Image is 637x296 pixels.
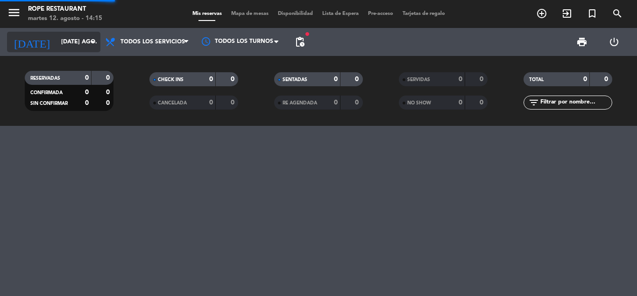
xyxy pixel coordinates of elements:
strong: 0 [583,76,587,83]
strong: 0 [604,76,610,83]
span: TOTAL [529,77,544,82]
i: menu [7,6,21,20]
span: CONFIRMADA [30,90,63,95]
strong: 0 [459,76,462,83]
strong: 0 [459,99,462,106]
span: Todos los servicios [120,39,185,45]
span: NO SHOW [407,101,431,105]
strong: 0 [85,89,89,96]
strong: 0 [106,89,112,96]
span: SIN CONFIRMAR [30,101,68,106]
span: Mapa de mesas [226,11,273,16]
i: arrow_drop_down [87,36,98,48]
span: print [576,36,587,48]
i: add_circle_outline [536,8,547,19]
div: LOG OUT [598,28,630,56]
span: fiber_manual_record [304,31,310,37]
span: SENTADAS [283,77,307,82]
i: [DATE] [7,32,57,52]
strong: 0 [209,76,213,83]
strong: 0 [231,99,236,106]
span: SERVIDAS [407,77,430,82]
button: menu [7,6,21,23]
span: Lista de Espera [318,11,363,16]
span: Mis reservas [188,11,226,16]
i: exit_to_app [561,8,573,19]
i: search [612,8,623,19]
i: power_settings_new [609,36,620,48]
strong: 0 [480,76,485,83]
div: martes 12. agosto - 14:15 [28,14,102,23]
i: turned_in_not [587,8,598,19]
input: Filtrar por nombre... [539,97,612,108]
strong: 0 [85,75,89,81]
strong: 0 [106,75,112,81]
strong: 0 [209,99,213,106]
strong: 0 [85,100,89,106]
strong: 0 [231,76,236,83]
span: Disponibilidad [273,11,318,16]
span: pending_actions [294,36,305,48]
strong: 0 [355,99,361,106]
span: Pre-acceso [363,11,398,16]
div: Rope restaurant [28,5,102,14]
span: CANCELADA [158,101,187,105]
strong: 0 [355,76,361,83]
span: Tarjetas de regalo [398,11,450,16]
strong: 0 [334,76,338,83]
strong: 0 [334,99,338,106]
strong: 0 [106,100,112,106]
span: RE AGENDADA [283,101,317,105]
span: RESERVADAS [30,76,60,81]
i: filter_list [528,97,539,108]
strong: 0 [480,99,485,106]
span: CHECK INS [158,77,184,82]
